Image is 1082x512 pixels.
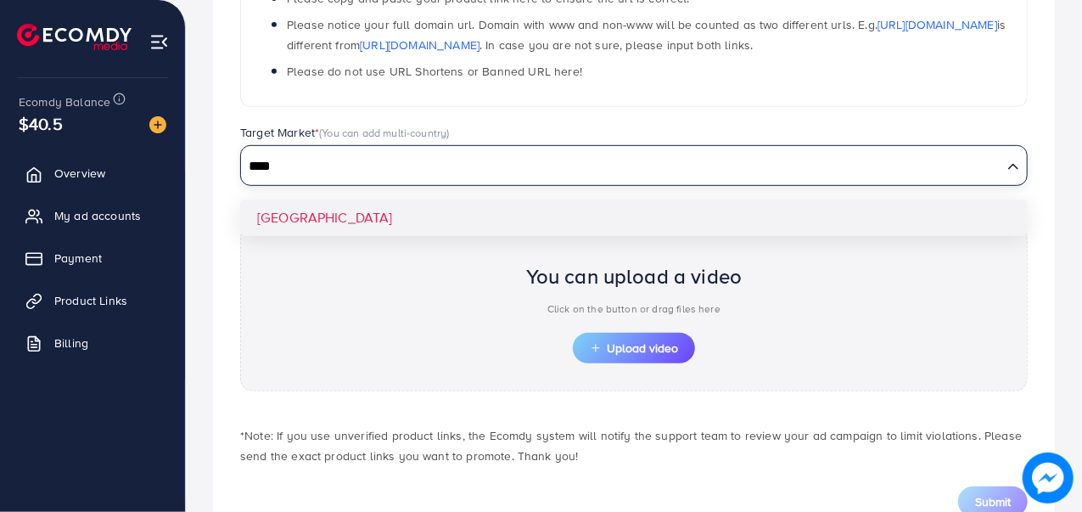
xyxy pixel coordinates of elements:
[19,93,110,110] span: Ecomdy Balance
[975,493,1011,510] span: Submit
[287,63,582,80] span: Please do not use URL Shortens or Banned URL here!
[54,207,141,224] span: My ad accounts
[287,16,1006,53] span: Please notice your full domain url. Domain with www and non-www will be counted as two different ...
[240,145,1028,186] div: Search for option
[13,241,172,275] a: Payment
[319,125,449,140] span: (You can add multi-country)
[240,124,450,141] label: Target Market
[877,16,997,33] a: [URL][DOMAIN_NAME]
[13,156,172,190] a: Overview
[240,425,1028,466] p: *Note: If you use unverified product links, the Ecomdy system will notify the support team to rev...
[240,200,1028,236] li: [GEOGRAPHIC_DATA]
[590,342,678,354] span: Upload video
[17,24,132,50] img: logo
[13,326,172,360] a: Billing
[149,32,169,52] img: menu
[1023,453,1074,504] img: image
[526,264,743,289] h2: You can upload a video
[54,165,105,182] span: Overview
[573,333,695,363] button: Upload video
[149,116,166,133] img: image
[54,292,127,309] span: Product Links
[54,335,88,352] span: Billing
[13,284,172,318] a: Product Links
[13,199,172,233] a: My ad accounts
[243,154,1001,180] input: Search for option
[360,37,479,53] a: [URL][DOMAIN_NAME]
[526,299,743,319] p: Click on the button or drag files here
[54,250,102,267] span: Payment
[17,109,64,139] span: $40.5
